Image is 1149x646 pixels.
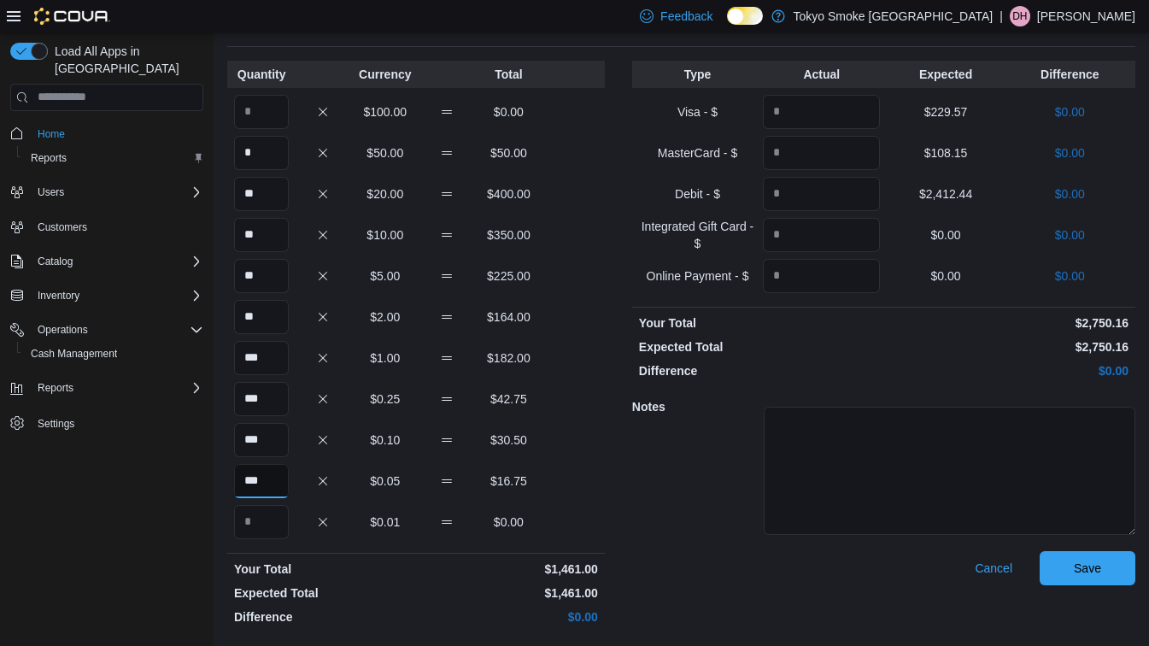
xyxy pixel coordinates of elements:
[234,561,413,578] p: Your Total
[31,414,81,434] a: Settings
[1011,66,1128,83] p: Difference
[38,127,65,141] span: Home
[975,560,1012,577] span: Cancel
[481,308,536,326] p: $164.00
[3,410,210,435] button: Settings
[31,320,203,340] span: Operations
[481,185,536,203] p: $400.00
[234,66,289,83] p: Quantity
[639,66,756,83] p: Type
[31,216,203,238] span: Customers
[31,123,203,144] span: Home
[358,349,413,367] p: $1.00
[234,177,289,211] input: Quantity
[234,259,289,293] input: Quantity
[481,391,536,408] p: $42.75
[3,376,210,400] button: Reports
[1040,551,1135,585] button: Save
[31,347,117,361] span: Cash Management
[31,217,94,238] a: Customers
[763,177,880,211] input: Quantity
[887,185,1004,203] p: $2,412.44
[3,121,210,146] button: Home
[887,362,1128,379] p: $0.00
[3,250,210,273] button: Catalog
[3,318,210,342] button: Operations
[794,6,994,26] p: Tokyo Smoke [GEOGRAPHIC_DATA]
[358,103,413,120] p: $100.00
[234,584,413,602] p: Expected Total
[234,464,289,498] input: Quantity
[1000,6,1003,26] p: |
[10,115,203,480] nav: Complex example
[1011,267,1128,285] p: $0.00
[481,432,536,449] p: $30.50
[639,314,881,332] p: Your Total
[1012,6,1027,26] span: DH
[48,43,203,77] span: Load All Apps in [GEOGRAPHIC_DATA]
[358,66,413,83] p: Currency
[31,412,203,433] span: Settings
[24,344,124,364] a: Cash Management
[38,185,64,199] span: Users
[639,185,756,203] p: Debit - $
[31,251,203,272] span: Catalog
[234,300,289,334] input: Quantity
[38,220,87,234] span: Customers
[887,314,1128,332] p: $2,750.16
[887,226,1004,244] p: $0.00
[660,8,712,25] span: Feedback
[358,391,413,408] p: $0.25
[481,66,536,83] p: Total
[38,255,73,268] span: Catalog
[24,148,203,168] span: Reports
[639,338,881,355] p: Expected Total
[234,505,289,539] input: Quantity
[38,381,73,395] span: Reports
[639,144,756,161] p: MasterCard - $
[234,136,289,170] input: Quantity
[763,66,880,83] p: Actual
[632,390,760,424] h5: Notes
[234,341,289,375] input: Quantity
[31,182,71,203] button: Users
[887,267,1004,285] p: $0.00
[1011,226,1128,244] p: $0.00
[481,144,536,161] p: $50.00
[481,349,536,367] p: $182.00
[968,551,1019,585] button: Cancel
[358,226,413,244] p: $10.00
[887,144,1004,161] p: $108.15
[639,362,881,379] p: Difference
[31,320,95,340] button: Operations
[38,417,74,431] span: Settings
[358,514,413,531] p: $0.01
[34,8,110,25] img: Cova
[31,251,79,272] button: Catalog
[234,218,289,252] input: Quantity
[481,514,536,531] p: $0.00
[481,267,536,285] p: $225.00
[481,103,536,120] p: $0.00
[639,218,756,252] p: Integrated Gift Card - $
[763,136,880,170] input: Quantity
[481,226,536,244] p: $350.00
[1011,185,1128,203] p: $0.00
[3,180,210,204] button: Users
[763,259,880,293] input: Quantity
[1010,6,1030,26] div: Dylan Hoeppner
[1037,6,1135,26] p: [PERSON_NAME]
[419,561,598,578] p: $1,461.00
[887,103,1004,120] p: $229.57
[31,285,203,306] span: Inventory
[31,151,67,165] span: Reports
[727,25,728,26] span: Dark Mode
[24,344,203,364] span: Cash Management
[234,382,289,416] input: Quantity
[358,267,413,285] p: $5.00
[1011,144,1128,161] p: $0.00
[358,308,413,326] p: $2.00
[887,66,1004,83] p: Expected
[763,95,880,129] input: Quantity
[358,473,413,490] p: $0.05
